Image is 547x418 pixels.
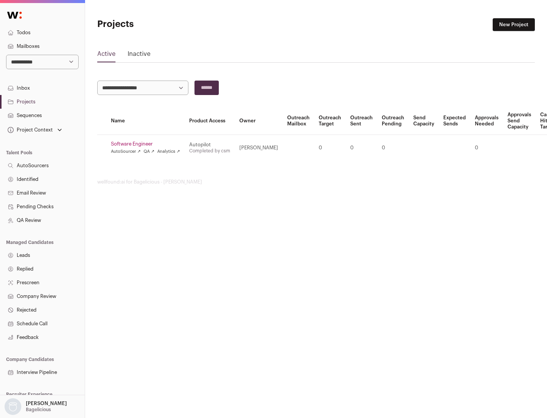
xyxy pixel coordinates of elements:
[189,142,230,148] div: Autopilot
[5,398,21,415] img: nopic.png
[409,107,439,135] th: Send Capacity
[106,107,185,135] th: Name
[235,107,283,135] th: Owner
[470,107,503,135] th: Approvals Needed
[439,107,470,135] th: Expected Sends
[26,407,51,413] p: Bagelicious
[97,49,115,62] a: Active
[6,127,53,133] div: Project Context
[185,107,235,135] th: Product Access
[235,135,283,161] td: [PERSON_NAME]
[503,107,536,135] th: Approvals Send Capacity
[377,135,409,161] td: 0
[346,135,377,161] td: 0
[128,49,150,62] a: Inactive
[6,125,63,135] button: Open dropdown
[346,107,377,135] th: Outreach Sent
[97,18,243,30] h1: Projects
[189,149,230,153] a: Completed by csm
[157,149,180,155] a: Analytics ↗
[314,135,346,161] td: 0
[470,135,503,161] td: 0
[26,401,67,407] p: [PERSON_NAME]
[493,18,535,31] a: New Project
[144,149,154,155] a: QA ↗
[283,107,314,135] th: Outreach Mailbox
[111,149,141,155] a: AutoSourcer ↗
[377,107,409,135] th: Outreach Pending
[3,8,26,23] img: Wellfound
[314,107,346,135] th: Outreach Target
[97,179,535,185] footer: wellfound:ai for Bagelicious - [PERSON_NAME]
[111,141,180,147] a: Software Engineer
[3,398,68,415] button: Open dropdown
